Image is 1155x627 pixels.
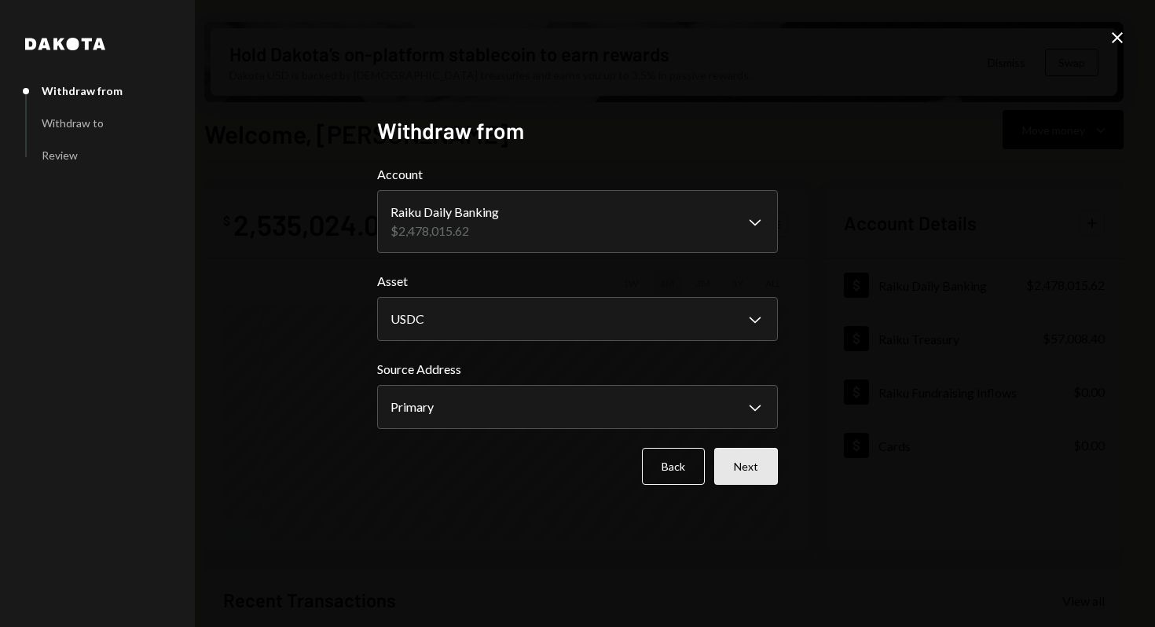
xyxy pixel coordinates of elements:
button: Next [714,448,778,485]
label: Account [377,165,778,184]
button: Back [642,448,705,485]
label: Source Address [377,360,778,379]
div: Withdraw from [42,84,123,97]
button: Account [377,190,778,253]
div: Review [42,148,78,162]
button: Asset [377,297,778,341]
button: Source Address [377,385,778,429]
label: Asset [377,272,778,291]
div: Withdraw to [42,116,104,130]
h2: Withdraw from [377,115,778,146]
